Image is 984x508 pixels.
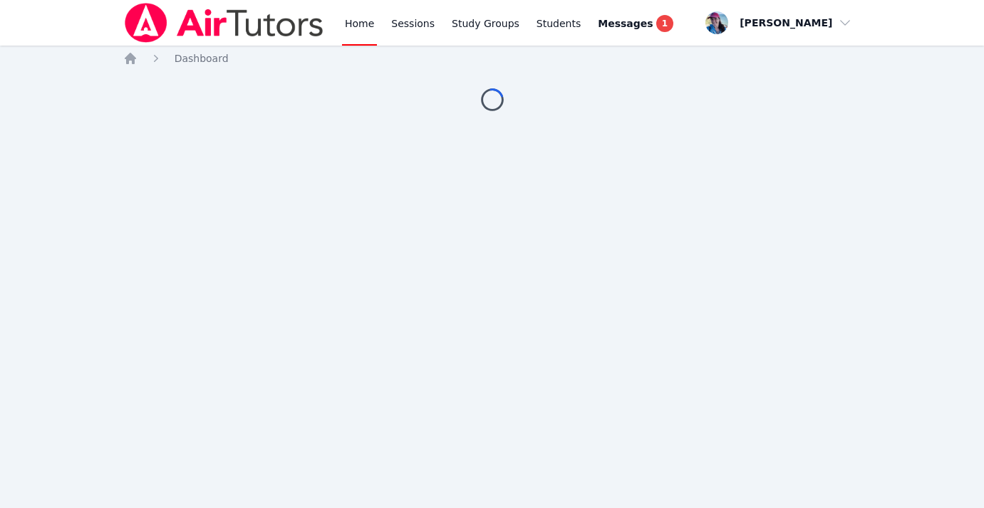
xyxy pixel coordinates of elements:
[123,3,325,43] img: Air Tutors
[123,51,861,66] nav: Breadcrumb
[175,53,229,64] span: Dashboard
[656,15,673,32] span: 1
[175,51,229,66] a: Dashboard
[598,16,653,31] span: Messages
